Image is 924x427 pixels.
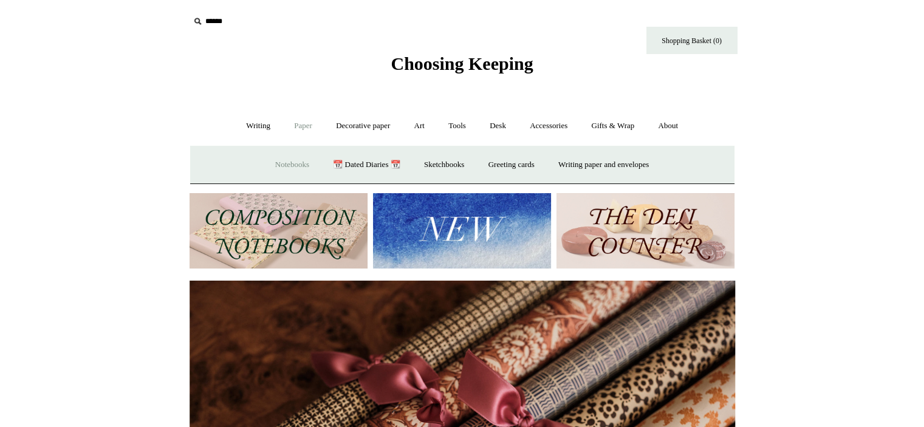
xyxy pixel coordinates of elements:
[437,110,477,142] a: Tools
[403,110,436,142] a: Art
[547,149,660,181] a: Writing paper and envelopes
[264,149,320,181] a: Notebooks
[647,110,689,142] a: About
[580,110,645,142] a: Gifts & Wrap
[556,193,734,269] img: The Deli Counter
[325,110,401,142] a: Decorative paper
[477,149,546,181] a: Greeting cards
[190,193,368,269] img: 202302 Composition ledgers.jpg__PID:69722ee6-fa44-49dd-a067-31375e5d54ec
[235,110,281,142] a: Writing
[283,110,323,142] a: Paper
[479,110,517,142] a: Desk
[373,193,551,269] img: New.jpg__PID:f73bdf93-380a-4a35-bcfe-7823039498e1
[322,149,411,181] a: 📆 Dated Diaries 📆
[646,27,737,54] a: Shopping Basket (0)
[519,110,578,142] a: Accessories
[413,149,475,181] a: Sketchbooks
[391,63,533,72] a: Choosing Keeping
[391,53,533,73] span: Choosing Keeping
